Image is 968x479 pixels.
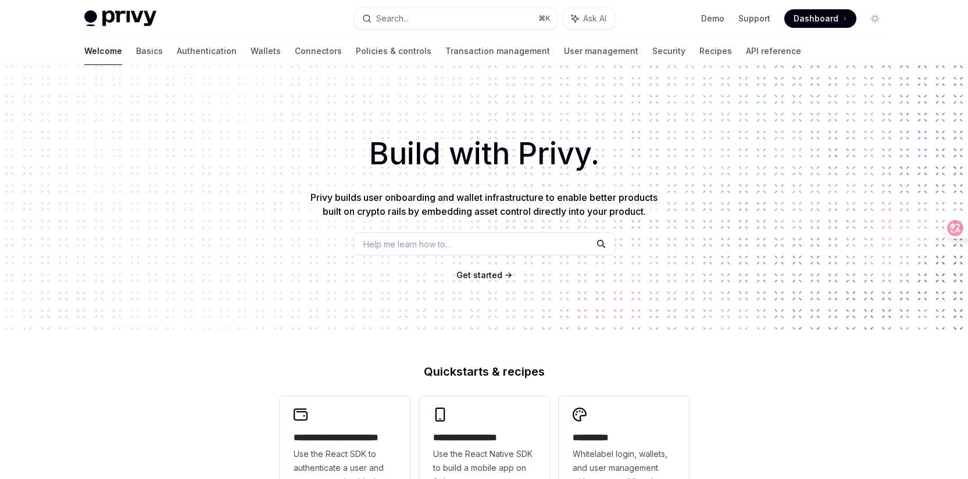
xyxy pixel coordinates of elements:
[456,270,502,280] span: Get started
[563,8,615,29] button: Ask AI
[538,14,551,23] span: ⌘ K
[177,37,237,65] a: Authentication
[652,37,685,65] a: Security
[280,366,689,377] h2: Quickstarts & recipes
[84,37,122,65] a: Welcome
[866,9,884,28] button: Toggle dark mode
[136,37,163,65] a: Basics
[738,13,770,24] a: Support
[354,8,558,29] button: Search...⌘K
[583,13,606,24] span: Ask AI
[376,12,409,26] div: Search...
[746,37,801,65] a: API reference
[356,37,431,65] a: Policies & controls
[456,269,502,281] a: Get started
[784,9,856,28] a: Dashboard
[445,37,550,65] a: Transaction management
[19,131,949,177] h1: Build with Privy.
[564,37,638,65] a: User management
[699,37,732,65] a: Recipes
[363,238,452,250] span: Help me learn how to…
[701,13,724,24] a: Demo
[84,10,156,27] img: light logo
[794,13,838,24] span: Dashboard
[310,192,658,217] span: Privy builds user onboarding and wallet infrastructure to enable better products built on crypto ...
[251,37,281,65] a: Wallets
[295,37,342,65] a: Connectors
